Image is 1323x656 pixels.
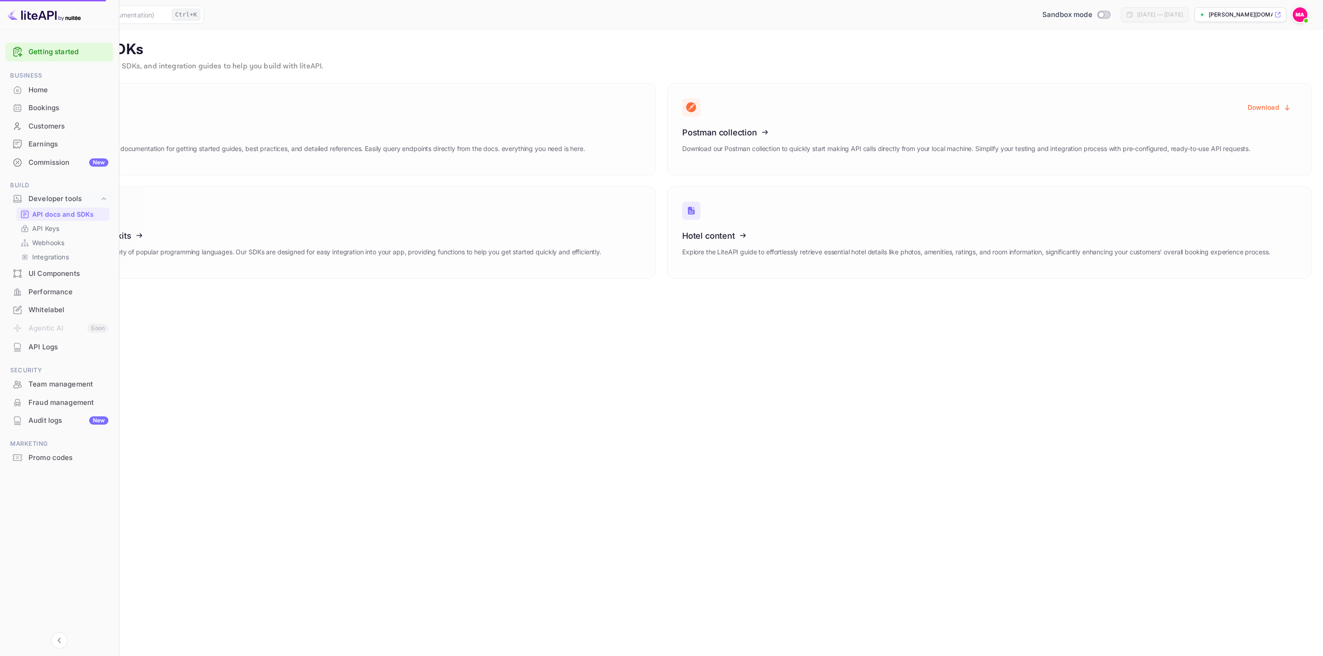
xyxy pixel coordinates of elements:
div: Fraud management [28,398,108,408]
div: Webhooks [17,236,109,249]
div: Whitelabel [6,301,113,319]
h3: Postman collection [682,128,1250,137]
p: Webhooks [32,238,64,247]
a: Fraud management [6,394,113,411]
a: Audit logsNew [6,412,113,429]
p: Comprehensive documentation, SDKs, and integration guides to help you build with liteAPI. [11,61,1312,72]
a: API Logs [6,338,113,355]
div: Developer tools [6,191,113,207]
a: Home [6,81,113,98]
span: Marketing [6,439,113,449]
a: Integrations [20,252,106,262]
a: API Keys [20,224,106,233]
p: Download our Postman collection to quickly start making API calls directly from your local machin... [682,144,1250,154]
div: API docs and SDKs [17,207,109,221]
div: Fraud management [6,394,113,412]
div: Audit logs [28,415,108,426]
div: Integrations [17,250,109,264]
div: Ctrl+K [172,9,200,21]
p: Access our SDKs in a wide variety of popular programming languages. Our SDKs are designed for eas... [26,247,601,257]
div: New [89,158,108,167]
div: Team management [28,379,108,390]
a: UI Components [6,265,113,282]
div: Promo codes [6,449,113,467]
div: Performance [28,287,108,297]
div: New [89,416,108,425]
h3: API documentation [26,128,585,137]
div: Getting started [6,43,113,62]
a: Earnings [6,135,113,152]
p: Explore the LiteAPI guide to effortlessly retrieve essential hotel details like photos, amenities... [682,247,1270,257]
div: Performance [6,283,113,301]
div: Whitelabel [28,305,108,315]
div: Customers [28,121,108,132]
h3: Software development kits [26,231,601,241]
div: Home [28,85,108,95]
a: Hotel contentExplore the LiteAPI guide to effortlessly retrieve essential hotel details like phot... [667,186,1312,279]
div: Earnings [28,139,108,150]
div: Commission [28,157,108,168]
button: Collapse navigation [51,632,68,649]
p: Integrations [32,252,69,262]
div: [DATE] — [DATE] [1137,11,1183,19]
img: LiteAPI logo [7,7,81,22]
a: Software development kitsAccess our SDKs in a wide variety of popular programming languages. Our ... [11,186,656,279]
span: Build [6,180,113,191]
button: Download [1242,98,1297,116]
div: UI Components [28,269,108,279]
div: Bookings [28,103,108,113]
p: Explore our comprehensive API documentation for getting started guides, best practices, and detai... [26,144,585,154]
a: Customers [6,118,113,135]
a: API docs and SDKs [20,209,106,219]
div: API Logs [28,342,108,353]
p: API docs and SDKs [11,41,1312,59]
span: Business [6,71,113,81]
a: Webhooks [20,238,106,247]
p: [PERSON_NAME][DOMAIN_NAME]... [1209,11,1272,19]
div: Home [6,81,113,99]
div: Team management [6,376,113,393]
a: Team management [6,376,113,392]
a: Promo codes [6,449,113,466]
a: Performance [6,283,113,300]
div: API Keys [17,222,109,235]
div: Developer tools [28,194,99,204]
div: Promo codes [28,453,108,463]
div: UI Components [6,265,113,283]
div: CommissionNew [6,154,113,172]
span: Sandbox mode [1042,10,1092,20]
div: Audit logsNew [6,412,113,430]
a: API documentationExplore our comprehensive API documentation for getting started guides, best pra... [11,83,656,175]
a: CommissionNew [6,154,113,171]
div: Switch to Production mode [1039,10,1114,20]
p: API docs and SDKs [32,209,94,219]
span: Security [6,365,113,376]
a: Whitelabel [6,301,113,318]
p: API Keys [32,224,59,233]
div: Bookings [6,99,113,117]
img: Mohamed Aiman [1293,7,1307,22]
a: Getting started [28,47,108,57]
a: Bookings [6,99,113,116]
div: Customers [6,118,113,135]
h3: Hotel content [682,231,1270,241]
